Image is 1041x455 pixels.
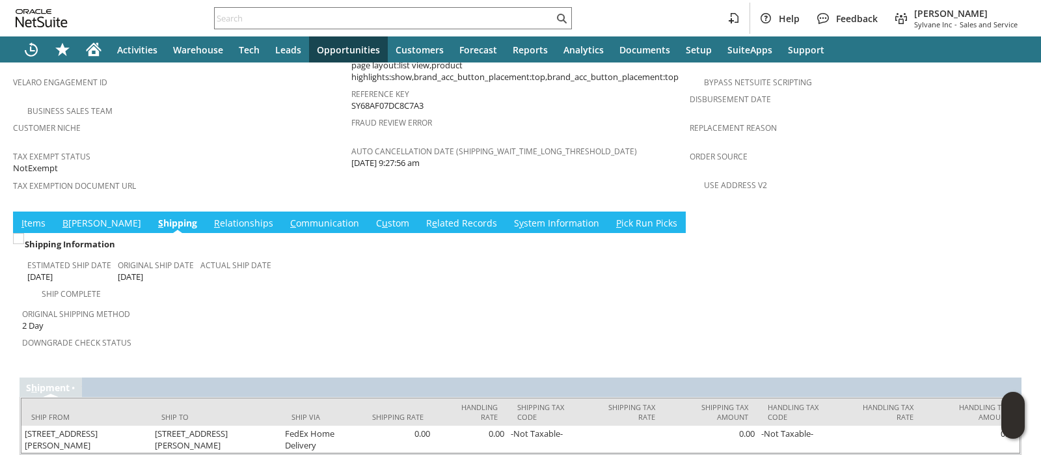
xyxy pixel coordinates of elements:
[1001,416,1025,439] span: Oracle Guided Learning Widget. To move around, please hold and drag
[836,12,878,25] span: Feedback
[954,20,957,29] span: -
[612,36,678,62] a: Documents
[26,381,70,394] a: Shipment
[165,36,231,62] a: Warehouse
[1005,214,1020,230] a: Unrolled view on
[452,36,505,62] a: Forecast
[59,217,144,231] a: B[PERSON_NAME]
[423,217,500,231] a: Related Records
[109,36,165,62] a: Activities
[161,412,272,422] div: Ship To
[443,402,498,422] div: Handling Rate
[351,89,409,100] a: Reference Key
[373,217,412,231] a: Custom
[678,36,720,62] a: Setup
[519,217,524,229] span: y
[507,426,588,453] td: -Not Taxable-
[619,44,670,56] span: Documents
[351,59,683,83] span: page layout:list view,product highlights:show,brand_acc_button_placement:top,brand_acc_button_pla...
[727,44,772,56] span: SuiteApps
[317,44,380,56] span: Opportunities
[275,44,301,56] span: Leads
[290,217,296,229] span: C
[117,44,157,56] span: Activities
[158,217,163,229] span: S
[513,44,548,56] span: Reports
[231,36,267,62] a: Tech
[13,151,90,162] a: Tax Exempt Status
[704,77,812,88] a: Bypass NetSuite Scripting
[267,36,309,62] a: Leads
[852,402,913,422] div: Handling Tax Rate
[351,117,432,128] a: Fraud Review Error
[291,412,352,422] div: Ship Via
[27,271,53,283] span: [DATE]
[309,36,388,62] a: Opportunities
[362,426,433,453] td: 0.00
[287,217,362,231] a: Communication
[200,260,271,271] a: Actual Ship Date
[556,36,612,62] a: Analytics
[690,151,748,162] a: Order Source
[382,217,388,229] span: u
[214,217,220,229] span: R
[720,36,780,62] a: SuiteApps
[16,36,47,62] a: Recent Records
[675,402,748,422] div: Shipping Tax Amount
[21,426,152,453] td: [STREET_ADDRESS][PERSON_NAME]
[21,217,24,229] span: I
[517,402,578,422] div: Shipping Tax Code
[16,9,68,27] svg: logo
[13,233,24,244] img: Unchecked
[155,217,200,231] a: Shipping
[351,157,420,169] span: [DATE] 9:27:56 am
[31,412,142,422] div: Ship From
[13,77,107,88] a: Velaro Engagement ID
[960,20,1018,29] span: Sales and Service
[923,426,1020,453] td: 0.00
[23,42,39,57] svg: Recent Records
[55,42,70,57] svg: Shortcuts
[22,320,44,332] span: 2 Day
[173,44,223,56] span: Warehouse
[432,217,437,229] span: e
[597,402,655,422] div: Shipping Tax Rate
[704,180,767,191] a: Use Address V2
[433,426,507,453] td: 0.00
[616,217,621,229] span: P
[351,100,424,112] span: SY68AF07DC8C7A3
[914,7,1018,20] span: [PERSON_NAME]
[13,122,81,133] a: Customer Niche
[22,309,130,320] a: Original Shipping Method
[62,217,68,229] span: B
[396,44,444,56] span: Customers
[554,10,569,26] svg: Search
[18,217,49,231] a: Items
[372,412,424,422] div: Shipping Rate
[86,42,101,57] svg: Home
[388,36,452,62] a: Customers
[788,44,824,56] span: Support
[779,12,800,25] span: Help
[282,426,362,453] td: FedEx Home Delivery
[22,337,131,348] a: Downgrade Check Status
[78,36,109,62] a: Home
[914,20,952,29] span: Sylvane Inc
[13,162,58,174] span: NotExempt
[47,36,78,62] div: Shortcuts
[211,217,277,231] a: Relationships
[152,426,282,453] td: [STREET_ADDRESS][PERSON_NAME]
[768,402,832,422] div: Handling Tax Code
[690,94,771,105] a: Disbursement Date
[1001,392,1025,439] iframe: Click here to launch Oracle Guided Learning Help Panel
[780,36,832,62] a: Support
[933,402,1010,422] div: Handling Tax Amount
[686,44,712,56] span: Setup
[511,217,602,231] a: System Information
[505,36,556,62] a: Reports
[758,426,842,453] td: -Not Taxable-
[27,105,113,117] a: Business Sales Team
[563,44,604,56] span: Analytics
[31,381,37,394] span: h
[351,146,637,157] a: Auto Cancellation Date (shipping_wait_time_long_threshold_date)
